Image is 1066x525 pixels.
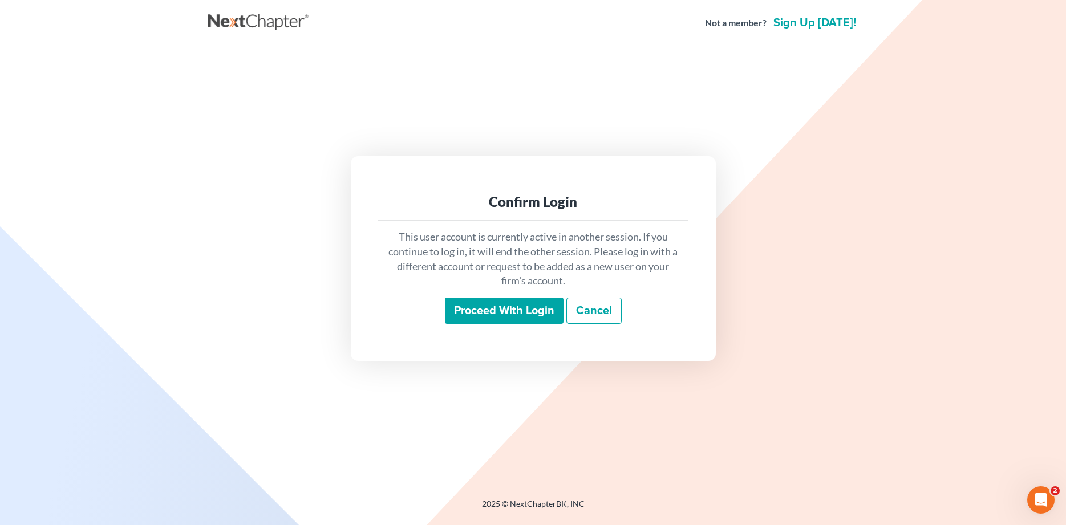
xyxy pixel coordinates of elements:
[387,193,679,211] div: Confirm Login
[566,298,622,324] a: Cancel
[445,298,564,324] input: Proceed with login
[1027,486,1055,514] iframe: Intercom live chat
[208,498,858,519] div: 2025 © NextChapterBK, INC
[771,17,858,29] a: Sign up [DATE]!
[387,230,679,288] p: This user account is currently active in another session. If you continue to log in, it will end ...
[705,17,767,30] strong: Not a member?
[1051,486,1060,495] span: 2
